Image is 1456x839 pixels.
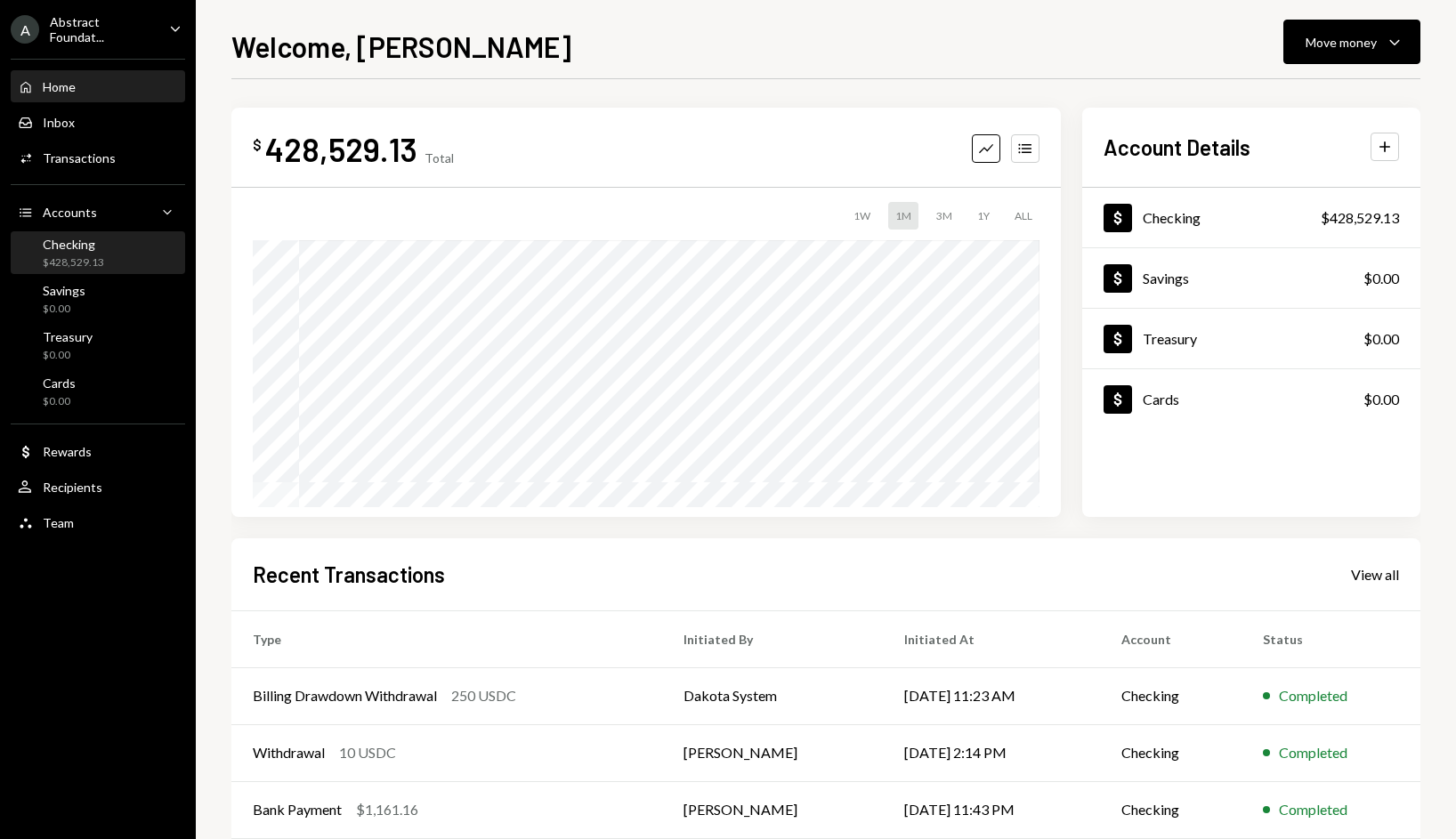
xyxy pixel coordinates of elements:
[1104,133,1250,162] h2: Account Details
[1351,566,1399,584] div: View all
[253,742,325,763] div: Withdrawal
[1363,389,1399,410] div: $0.00
[43,394,76,409] div: $0.00
[43,237,104,252] div: Checking
[11,231,185,274] a: Checking$428,529.13
[11,435,185,467] a: Rewards
[883,667,1100,724] td: [DATE] 11:23 AM
[970,202,997,230] div: 1Y
[43,329,93,344] div: Treasury
[43,205,97,220] div: Accounts
[265,129,417,169] div: 428,529.13
[11,370,185,413] a: Cards$0.00
[1007,202,1039,230] div: ALL
[11,106,185,138] a: Inbox
[846,202,878,230] div: 1W
[253,799,342,820] div: Bank Payment
[1143,330,1197,347] div: Treasury
[231,28,571,64] h1: Welcome, [PERSON_NAME]
[11,278,185,320] a: Savings$0.00
[1363,268,1399,289] div: $0.00
[1082,369,1420,429] a: Cards$0.00
[43,150,116,165] div: Transactions
[11,506,185,538] a: Team
[1100,781,1242,838] td: Checking
[1143,270,1189,286] div: Savings
[1283,20,1420,64] button: Move money
[1143,209,1201,226] div: Checking
[662,724,883,781] td: [PERSON_NAME]
[43,444,92,459] div: Rewards
[451,685,516,706] div: 250 USDC
[1306,33,1377,52] div: Move money
[888,202,918,230] div: 1M
[662,781,883,838] td: [PERSON_NAME]
[1279,799,1347,820] div: Completed
[662,667,883,724] td: Dakota System
[339,742,396,763] div: 10 USDC
[43,348,93,363] div: $0.00
[1351,564,1399,584] a: View all
[11,471,185,503] a: Recipients
[929,202,959,230] div: 3M
[43,480,102,495] div: Recipients
[43,302,85,317] div: $0.00
[1321,207,1399,229] div: $428,529.13
[1279,685,1347,706] div: Completed
[11,196,185,228] a: Accounts
[883,781,1100,838] td: [DATE] 11:43 PM
[1363,328,1399,350] div: $0.00
[1100,667,1242,724] td: Checking
[662,610,883,667] th: Initiated By
[43,115,75,130] div: Inbox
[253,685,437,706] div: Billing Drawdown Withdrawal
[356,799,418,820] div: $1,161.16
[43,255,104,270] div: $428,529.13
[231,610,662,667] th: Type
[43,515,74,530] div: Team
[50,14,155,44] div: Abstract Foundat...
[11,70,185,102] a: Home
[1279,742,1347,763] div: Completed
[1100,724,1242,781] td: Checking
[253,560,445,589] h2: Recent Transactions
[1100,610,1242,667] th: Account
[253,136,262,154] div: $
[1082,248,1420,308] a: Savings$0.00
[1082,309,1420,368] a: Treasury$0.00
[883,724,1100,781] td: [DATE] 2:14 PM
[11,141,185,173] a: Transactions
[1082,188,1420,247] a: Checking$428,529.13
[11,324,185,367] a: Treasury$0.00
[425,150,454,165] div: Total
[1143,391,1179,407] div: Cards
[43,375,76,391] div: Cards
[1242,610,1420,667] th: Status
[11,15,39,44] div: A
[883,610,1100,667] th: Initiated At
[43,283,85,298] div: Savings
[43,79,76,94] div: Home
